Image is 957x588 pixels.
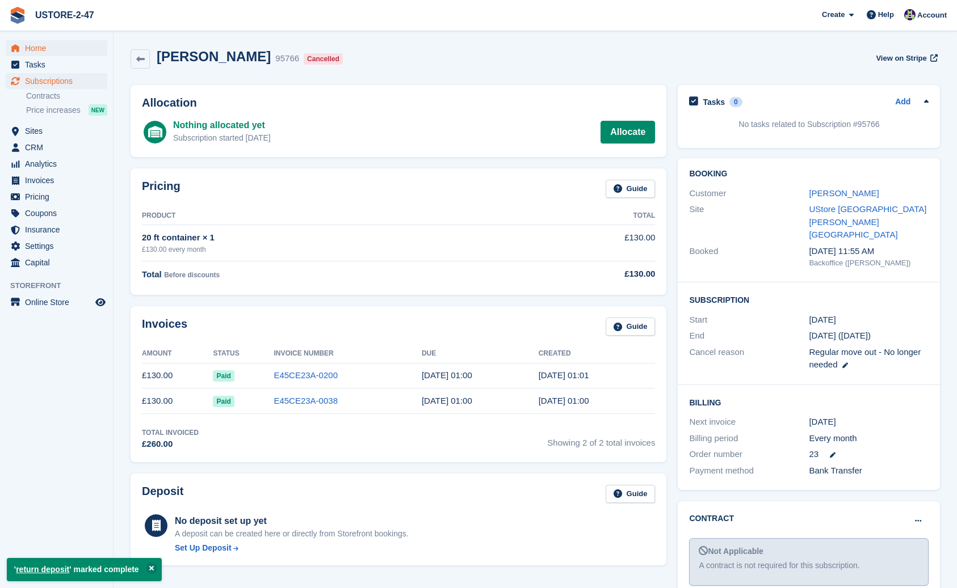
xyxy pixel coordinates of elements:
a: menu [6,294,107,310]
h2: [PERSON_NAME] [157,49,271,64]
a: E45CE23A-0038 [274,396,338,405]
a: Add [895,96,910,109]
span: Create [822,9,845,20]
div: Billing period [689,432,809,445]
div: Set Up Deposit [175,542,232,554]
span: View on Stripe [876,53,926,64]
a: menu [6,139,107,155]
time: 2025-08-30 00:01:10 UTC [539,370,589,380]
a: menu [6,238,107,254]
span: Help [878,9,894,20]
span: 23 [809,448,819,461]
div: 20 ft container × 1 [142,231,510,244]
span: Coupons [25,205,93,221]
a: menu [6,73,107,89]
a: menu [6,189,107,205]
div: Booked [689,245,809,269]
p: A deposit can be created here or directly from Storefront bookings. [175,528,409,540]
th: Created [539,345,656,363]
h2: Billing [689,396,929,408]
div: Every month [809,432,929,445]
img: Kelly Donaldson [904,9,916,20]
div: Not Applicable [699,545,919,557]
div: Bank Transfer [809,464,929,477]
span: Regular move out - No longer needed [809,347,921,370]
div: No deposit set up yet [175,514,409,528]
span: Paid [213,370,234,382]
h2: Pricing [142,180,181,198]
time: 2025-08-31 00:00:00 UTC [422,370,472,380]
span: Account [917,10,947,21]
a: menu [6,222,107,238]
td: £130.00 [142,363,213,388]
h2: Tasks [703,97,725,107]
div: End [689,329,809,342]
a: Guide [606,318,656,336]
span: Showing 2 of 2 total invoices [547,428,655,451]
h2: Deposit [142,485,183,504]
th: Total [510,207,655,225]
time: 2025-07-30 00:00:00 UTC [809,314,836,327]
div: Start [689,314,809,327]
span: Insurance [25,222,93,238]
div: Next invoice [689,416,809,429]
div: Site [689,203,809,242]
th: Due [422,345,539,363]
th: Status [213,345,274,363]
a: E45CE23A-0200 [274,370,338,380]
div: Backoffice ([PERSON_NAME]) [809,257,929,269]
a: Preview store [94,295,107,309]
div: 0 [729,97,742,107]
span: Analytics [25,156,93,172]
time: 2025-07-30 00:00:38 UTC [539,396,589,405]
div: Total Invoiced [142,428,199,438]
span: Invoices [25,172,93,188]
div: A contract is not required for this subscription. [699,560,919,572]
h2: Subscription [689,294,929,305]
div: Nothing allocated yet [173,119,271,132]
time: 2025-07-31 00:00:00 UTC [422,396,472,405]
a: Allocate [601,121,655,143]
a: View on Stripe [871,49,940,67]
span: [DATE] ([DATE]) [809,331,871,340]
a: [PERSON_NAME] [809,188,879,198]
span: Pricing [25,189,93,205]
div: Cancelled [304,53,343,65]
div: [DATE] 11:55 AM [809,245,929,258]
div: Cancel reason [689,346,809,371]
div: £260.00 [142,438,199,451]
a: Set Up Deposit [175,542,409,554]
p: ' ' marked complete [7,558,162,581]
td: £130.00 [142,388,213,414]
span: Home [25,40,93,56]
th: Amount [142,345,213,363]
a: menu [6,40,107,56]
div: £130.00 [510,268,655,281]
a: menu [6,172,107,188]
span: Settings [25,238,93,254]
span: Subscriptions [25,73,93,89]
div: 95766 [275,52,299,65]
a: USTORE-2-47 [31,6,99,24]
a: Price increases NEW [26,104,107,116]
a: Contracts [26,91,107,101]
span: Total [142,269,162,279]
a: UStore [GEOGRAPHIC_DATA] [PERSON_NAME][GEOGRAPHIC_DATA] [809,204,926,239]
div: Payment method [689,464,809,477]
div: £130.00 every month [142,244,510,255]
h2: Invoices [142,318,187,336]
div: [DATE] [809,416,929,429]
a: menu [6,205,107,221]
h2: Contract [689,513,734,524]
span: CRM [25,139,93,155]
a: Guide [606,180,656,198]
img: stora-icon-8386f47178a22dfd0bd8f6a31ec36ba5ce8667c1dd55bd0f319d3a0aa187defe.svg [9,7,26,24]
div: Order number [689,448,809,461]
h2: Booking [689,170,929,179]
span: Storefront [10,280,113,291]
span: Online Store [25,294,93,310]
td: £130.00 [510,225,655,261]
span: Capital [25,255,93,270]
h2: Allocation [142,96,655,109]
a: Guide [606,485,656,504]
